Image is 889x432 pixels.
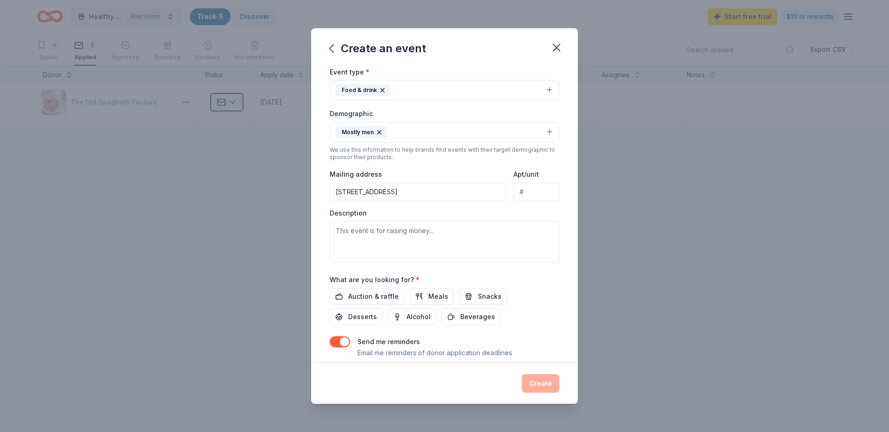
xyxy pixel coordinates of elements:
[348,291,399,302] span: Auction & raffle
[348,311,377,322] span: Desserts
[330,275,419,284] label: What are you looking for?
[459,288,507,305] button: Snacks
[336,126,387,138] div: Mostly men
[330,183,506,201] input: Enter a US address
[513,183,559,201] input: #
[330,209,367,218] label: Description
[336,84,390,96] div: Food & drink
[330,68,369,77] label: Event type
[442,309,501,325] button: Beverages
[330,288,404,305] button: Auction & raffle
[428,291,448,302] span: Meals
[460,311,495,322] span: Beverages
[330,80,559,100] button: Food & drink
[478,291,501,302] span: Snacks
[330,146,559,161] div: We use this information to help brands find events with their target demographic to sponsor their...
[330,41,426,56] div: Create an event
[388,309,436,325] button: Alcohol
[357,347,512,358] p: Email me reminders of donor application deadlines
[330,109,373,118] label: Demographic
[330,309,382,325] button: Desserts
[330,122,559,142] button: Mostly men
[513,170,539,179] label: Apt/unit
[407,311,431,322] span: Alcohol
[410,288,454,305] button: Meals
[330,170,382,179] label: Mailing address
[357,338,420,346] label: Send me reminders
